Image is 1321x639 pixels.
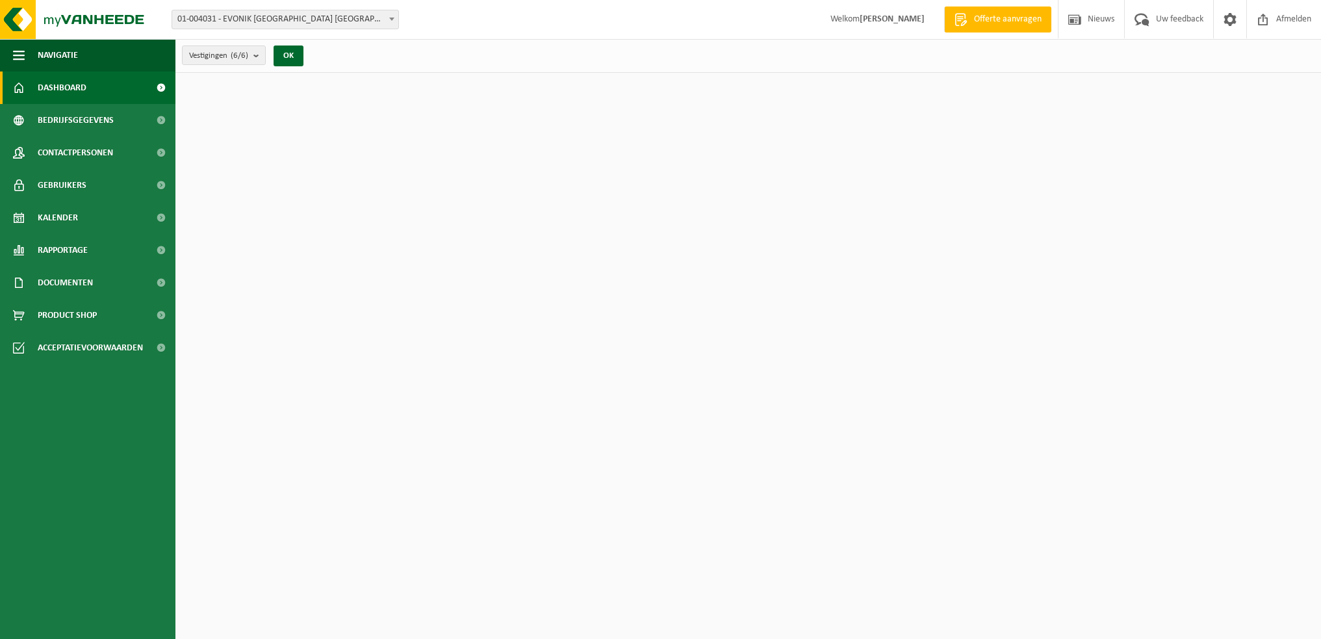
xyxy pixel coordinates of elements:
[231,51,248,60] count: (6/6)
[38,72,86,104] span: Dashboard
[38,332,143,364] span: Acceptatievoorwaarden
[38,39,78,72] span: Navigatie
[38,137,113,169] span: Contactpersonen
[182,46,266,65] button: Vestigingen(6/6)
[971,13,1045,26] span: Offerte aanvragen
[38,202,78,234] span: Kalender
[38,234,88,267] span: Rapportage
[172,10,399,29] span: 01-004031 - EVONIK ANTWERPEN NV - ANTWERPEN
[189,46,248,66] span: Vestigingen
[172,10,398,29] span: 01-004031 - EVONIK ANTWERPEN NV - ANTWERPEN
[38,104,114,137] span: Bedrijfsgegevens
[860,14,925,24] strong: [PERSON_NAME]
[38,299,97,332] span: Product Shop
[944,7,1051,33] a: Offerte aanvragen
[38,169,86,202] span: Gebruikers
[274,46,303,66] button: OK
[38,267,93,299] span: Documenten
